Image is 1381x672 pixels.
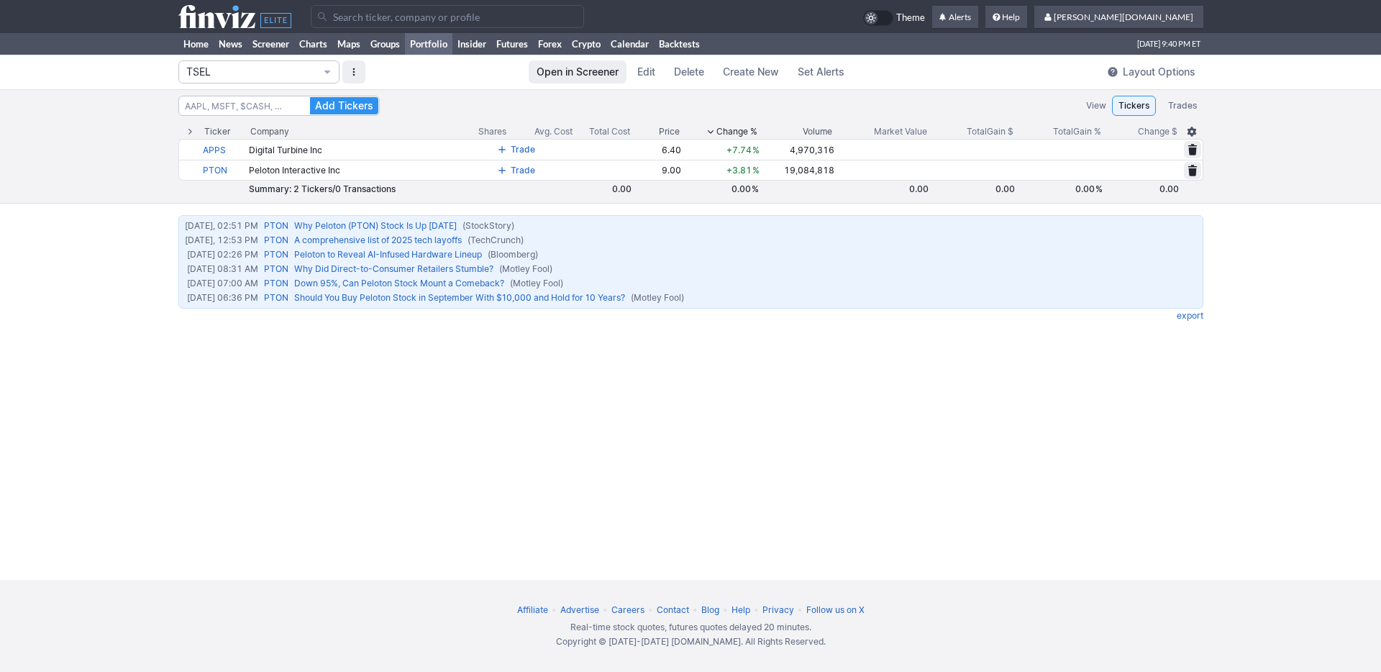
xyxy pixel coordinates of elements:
span: Market Value [874,124,927,139]
span: Theme [896,10,925,26]
div: Gain $ [967,124,1013,139]
div: [DATE], 02:51 PM [182,219,261,233]
a: Contact [657,604,689,615]
a: PTON [264,248,288,262]
a: [DATE], 02:51 PMPTONWhy Peloton (PTON) Stock Is Up [DATE](StockStory) [182,219,1200,233]
span: Summary: [249,183,396,194]
span: • [647,604,655,615]
a: [DATE], 12:53 PMPTONA comprehensive list of 2025 tech layoffs(TechCrunch) [182,233,1200,248]
a: Create New [715,60,787,83]
span: % [1095,183,1103,194]
div: Peloton to Reveal AI-Infused Hardware Lineup [291,248,1200,262]
input: AAPL, MSFT, $CASH, … [178,96,380,116]
div: Price [659,124,680,139]
a: PTON [264,276,288,291]
span: +7.74 [726,145,751,155]
a: Theme [863,10,925,26]
span: % [752,145,759,155]
a: Crypto [567,33,606,55]
a: [DATE] 08:31 AMPTONWhy Did Direct-to-Consumer Retailers Stumble?(Motley Fool) [182,262,1200,276]
a: Affiliate [517,604,548,615]
span: [DATE] 9:40 PM ET [1137,33,1200,55]
span: 0.00 [995,183,1015,194]
span: 0 [335,183,341,194]
span: 0.00 [1075,183,1095,194]
span: Tickers [1118,99,1149,113]
div: [DATE] 02:26 PM [182,248,261,262]
span: % [752,183,759,194]
span: Transactions [335,183,396,194]
a: APPS [203,140,246,160]
a: Insider [452,33,491,55]
td: 0.00 [575,181,633,197]
span: [PERSON_NAME][DOMAIN_NAME] [1054,12,1193,22]
button: Trade [493,141,540,158]
a: PTON [264,219,288,233]
div: Down 95%, Can Peloton Stock Mount a Comeback? [291,276,1200,291]
span: Change $ [1138,124,1177,139]
a: Help [731,604,750,615]
div: Why Did Direct-to-Consumer Retailers Stumble? [291,262,1200,276]
span: 0.00 [1159,183,1179,194]
span: • [601,604,609,615]
button: Add Tickers [310,97,378,114]
a: Alerts [932,6,978,29]
a: [PERSON_NAME][DOMAIN_NAME] [1034,6,1203,29]
a: [DATE] 06:36 PMPTONShould You Buy Peloton Stock in September With $10,000 and Hold for 10 Years?(... [182,291,1200,305]
span: ( Motley Fool ) [493,263,552,274]
a: Help [985,6,1027,29]
a: Groups [365,33,405,55]
span: +3.81 [726,165,751,176]
input: Search [311,5,584,28]
a: Follow us on X [806,604,865,615]
td: 4,970,316 [760,139,835,160]
span: % [752,165,759,176]
a: export [1177,310,1203,321]
a: News [214,33,247,55]
div: [DATE], 12:53 PM [182,233,261,248]
span: Trade [511,163,535,178]
button: Trade [493,162,540,179]
a: Tickers [1112,96,1156,116]
div: Company [250,124,289,139]
a: Portfolio [405,33,452,55]
a: Blog [701,604,719,615]
span: ( TechCrunch ) [462,235,524,245]
span: Delete [674,65,704,79]
span: • [796,604,804,615]
span: / [332,183,335,194]
span: • [752,604,760,615]
a: Backtests [654,33,705,55]
div: Total Cost [589,124,630,139]
div: Why Peloton (PTON) Stock Is Up [DATE] [291,219,1200,233]
a: PTON [264,233,288,248]
div: Digital Turbine Inc [249,145,456,155]
div: A comprehensive list of 2025 tech layoffs [291,233,1200,248]
span: Trades [1168,99,1197,113]
span: Tickers [293,183,332,194]
span: 2 [293,183,299,194]
span: ( Bloomberg ) [482,249,538,260]
div: [DATE] 07:00 AM [182,276,261,291]
a: Futures [491,33,533,55]
span: Open in Screener [537,65,619,79]
a: Maps [332,33,365,55]
a: Trades [1162,96,1203,116]
button: Portfolio [178,60,339,83]
a: Set Alerts [790,60,852,83]
span: Edit [637,65,655,79]
span: • [691,604,699,615]
span: ( Motley Fool ) [625,292,684,303]
button: Layout Options [1100,60,1203,83]
div: Gain % [1053,124,1101,139]
a: Forex [533,33,567,55]
span: TSEL [186,65,317,79]
span: ( StockStory ) [457,220,514,231]
span: 0.00 [731,183,751,194]
span: Layout Options [1123,65,1195,79]
button: Delete [666,60,712,83]
a: Open in Screener [529,60,626,83]
div: [DATE] 08:31 AM [182,262,261,276]
a: Calendar [606,33,654,55]
span: • [721,604,729,615]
